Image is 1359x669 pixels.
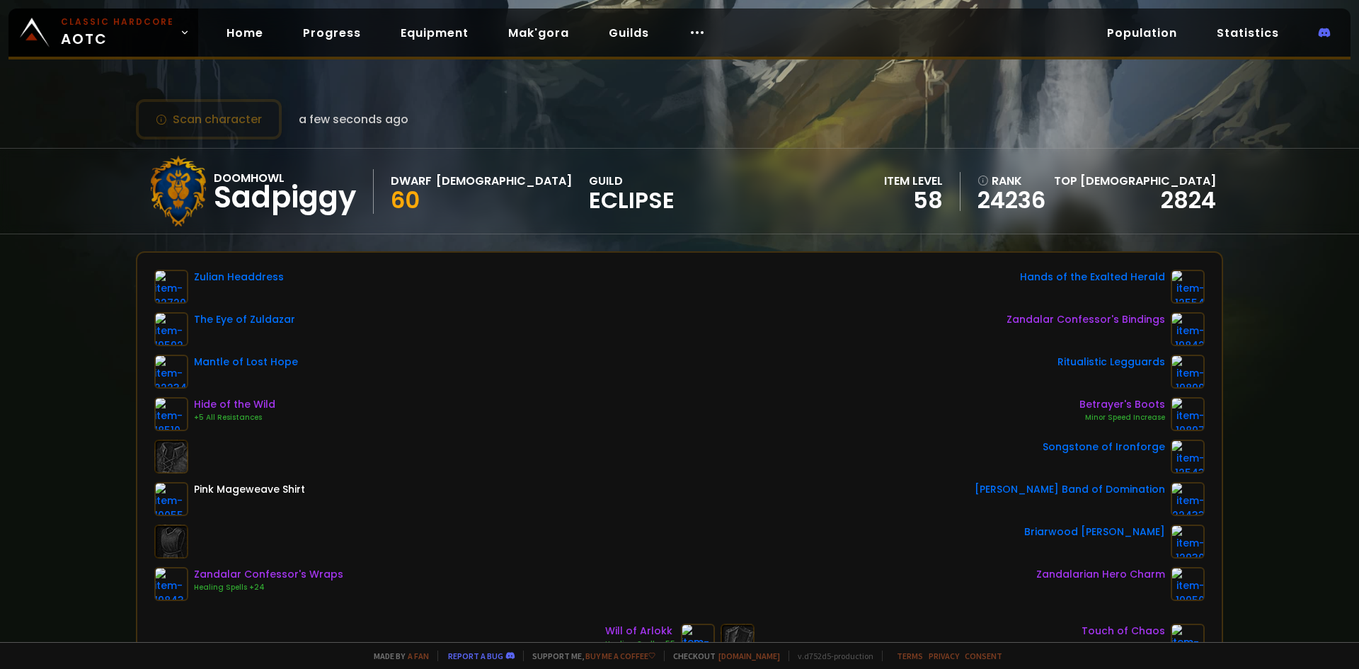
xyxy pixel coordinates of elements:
img: item-12543 [1171,440,1205,474]
div: Pink Mageweave Shirt [194,482,305,497]
div: Sadpiggy [214,187,356,208]
img: item-19861 [1171,624,1205,658]
div: Touch of Chaos [1082,624,1165,639]
div: Zulian Headdress [194,270,284,285]
a: Buy me a coffee [585,651,655,661]
span: a few seconds ago [299,110,408,128]
span: AOTC [61,16,174,50]
div: item level [884,172,943,190]
a: Equipment [389,18,480,47]
div: [PERSON_NAME] Band of Domination [975,482,1165,497]
div: rank [977,172,1045,190]
img: item-19899 [1171,355,1205,389]
div: Minor Speed Increase [1079,412,1165,423]
img: item-22720 [154,270,188,304]
span: v. d752d5 - production [789,651,873,661]
a: [DOMAIN_NAME] [718,651,780,661]
img: item-19843 [154,567,188,601]
a: Privacy [929,651,959,661]
a: Report a bug [448,651,503,661]
div: Zandalar Confessor's Wraps [194,567,343,582]
div: Songstone of Ironforge [1043,440,1165,454]
div: Zandalarian Hero Charm [1036,567,1165,582]
div: Ritualistic Legguards [1057,355,1165,370]
div: Hands of the Exalted Herald [1020,270,1165,285]
button: Scan character [136,99,282,139]
span: [DEMOGRAPHIC_DATA] [1080,173,1216,189]
img: item-19909 [681,624,715,658]
a: 2824 [1161,184,1216,216]
img: item-19897 [1171,397,1205,431]
span: Checkout [664,651,780,661]
a: Progress [292,18,372,47]
small: Classic Hardcore [61,16,174,28]
span: 60 [391,184,420,216]
a: Statistics [1205,18,1290,47]
img: item-19950 [1171,567,1205,601]
div: Betrayer's Boots [1079,397,1165,412]
img: item-22234 [154,355,188,389]
a: Population [1096,18,1188,47]
img: item-10055 [154,482,188,516]
a: Mak'gora [497,18,580,47]
div: Will of Arlokk [605,624,675,639]
div: [DEMOGRAPHIC_DATA] [436,172,572,190]
img: item-12930 [1171,525,1205,559]
span: Support me, [523,651,655,661]
a: Terms [897,651,923,661]
a: Consent [965,651,1002,661]
div: +5 All Resistances [194,412,275,423]
div: Hide of the Wild [194,397,275,412]
a: Classic HardcoreAOTC [8,8,198,57]
div: Doomhowl [214,169,356,187]
div: Mantle of Lost Hope [194,355,298,370]
a: 24236 [977,190,1045,211]
div: Zandalar Confessor's Bindings [1007,312,1165,327]
div: Healing Spells +55 [605,639,675,650]
img: item-12554 [1171,270,1205,304]
div: Top [1054,172,1216,190]
div: Dwarf [391,172,432,190]
div: Briarwood [PERSON_NAME] [1024,525,1165,539]
img: item-19592 [154,312,188,346]
div: The Eye of Zuldazar [194,312,295,327]
div: guild [589,172,675,211]
span: Eclipse [589,190,675,211]
img: item-19842 [1171,312,1205,346]
div: Healing Spells +24 [194,582,343,593]
span: Made by [365,651,429,661]
a: Guilds [597,18,660,47]
img: item-22433 [1171,482,1205,516]
img: item-18510 [154,397,188,431]
a: Home [215,18,275,47]
a: a fan [408,651,429,661]
div: 58 [884,190,943,211]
